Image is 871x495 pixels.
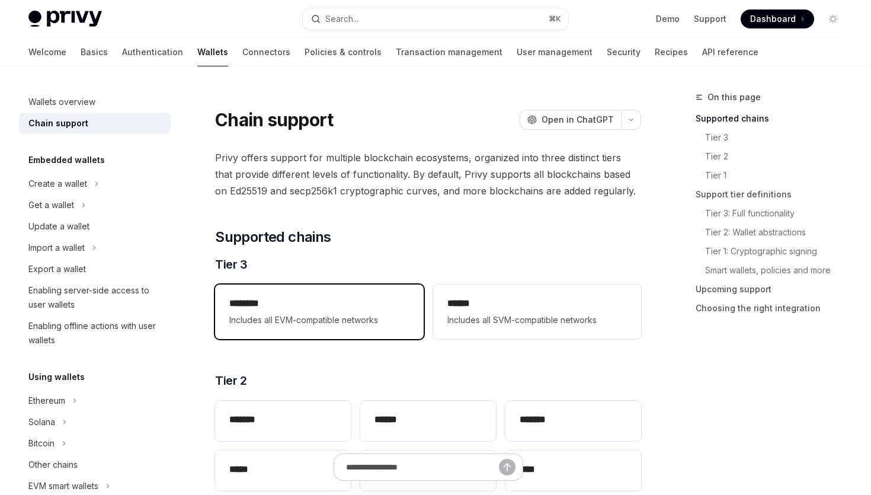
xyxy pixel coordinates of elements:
div: Enabling server-side access to user wallets [28,283,164,312]
a: Tier 2: Wallet abstractions [696,223,852,242]
a: Tier 3: Full functionality [696,204,852,223]
a: Security [607,38,641,66]
a: Choosing the right integration [696,299,852,318]
a: Update a wallet [19,216,171,237]
a: Other chains [19,454,171,475]
a: Chain support [19,113,171,134]
div: Bitcoin [28,436,55,451]
button: Ethereum [19,390,171,411]
div: Ethereum [28,394,65,408]
a: **** ***Includes all EVM-compatible networks [215,285,423,339]
div: Chain support [28,116,88,130]
button: Import a wallet [19,237,171,258]
a: Support tier definitions [696,185,852,204]
a: Demo [656,13,680,25]
div: Update a wallet [28,219,89,234]
button: Open in ChatGPT [520,110,621,130]
a: Tier 1 [696,166,852,185]
span: Includes all EVM-compatible networks [229,313,409,327]
h1: Chain support [215,109,333,130]
button: Bitcoin [19,433,171,454]
div: Wallets overview [28,95,95,109]
a: Policies & controls [305,38,382,66]
button: Toggle dark mode [824,9,843,28]
a: Transaction management [396,38,502,66]
a: Authentication [122,38,183,66]
button: Send message [499,459,515,475]
a: Smart wallets, policies and more [696,261,852,280]
button: Create a wallet [19,173,171,194]
span: Includes all SVM-compatible networks [447,313,627,327]
button: Get a wallet [19,194,171,216]
a: User management [517,38,593,66]
a: Connectors [242,38,290,66]
div: Search... [325,12,358,26]
input: Ask a question... [346,454,499,480]
a: Wallets overview [19,91,171,113]
a: Welcome [28,38,66,66]
div: Solana [28,415,55,429]
span: Dashboard [750,13,796,25]
a: Tier 2 [696,147,852,166]
a: Wallets [197,38,228,66]
a: Export a wallet [19,258,171,280]
a: Tier 3 [696,128,852,147]
button: Search...⌘K [303,8,568,30]
a: Basics [81,38,108,66]
button: Solana [19,411,171,433]
span: Supported chains [215,228,331,247]
a: Support [694,13,726,25]
a: **** *Includes all SVM-compatible networks [433,285,641,339]
span: Tier 2 [215,372,246,389]
a: Enabling server-side access to user wallets [19,280,171,315]
a: Tier 1: Cryptographic signing [696,242,852,261]
img: light logo [28,11,102,27]
h5: Using wallets [28,370,85,384]
span: ⌘ K [549,14,561,24]
div: Get a wallet [28,198,74,212]
a: Dashboard [741,9,814,28]
span: Tier 3 [215,256,247,273]
div: Enabling offline actions with user wallets [28,319,164,347]
a: Upcoming support [696,280,852,299]
a: Supported chains [696,109,852,128]
div: Other chains [28,458,78,472]
a: Recipes [655,38,688,66]
a: Enabling offline actions with user wallets [19,315,171,351]
span: On this page [707,90,761,104]
span: Open in ChatGPT [542,114,614,126]
div: EVM smart wallets [28,479,98,493]
h5: Embedded wallets [28,153,105,167]
span: Privy offers support for multiple blockchain ecosystems, organized into three distinct tiers that... [215,149,641,199]
div: Create a wallet [28,177,87,191]
div: Import a wallet [28,241,85,255]
a: API reference [702,38,758,66]
div: Export a wallet [28,262,86,276]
